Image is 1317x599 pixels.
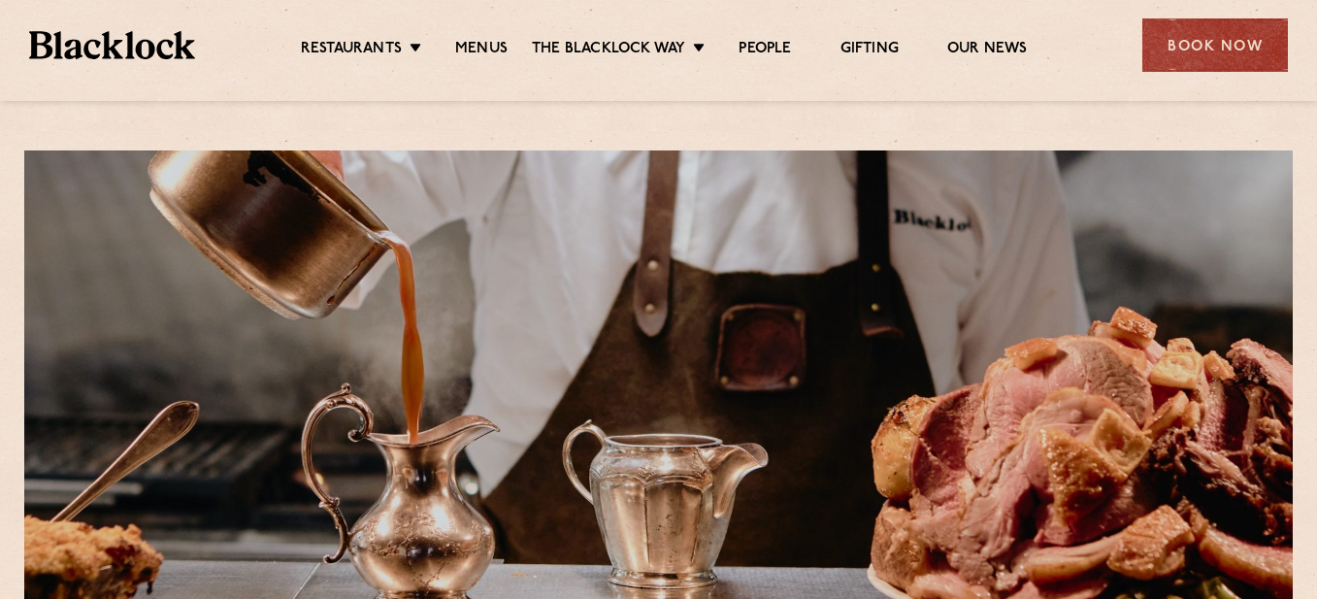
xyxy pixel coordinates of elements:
[455,40,508,61] a: Menus
[532,40,685,61] a: The Blacklock Way
[29,31,195,59] img: BL_Textured_Logo-footer-cropped.svg
[739,40,791,61] a: People
[301,40,402,61] a: Restaurants
[1142,18,1288,72] div: Book Now
[947,40,1028,61] a: Our News
[840,40,899,61] a: Gifting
